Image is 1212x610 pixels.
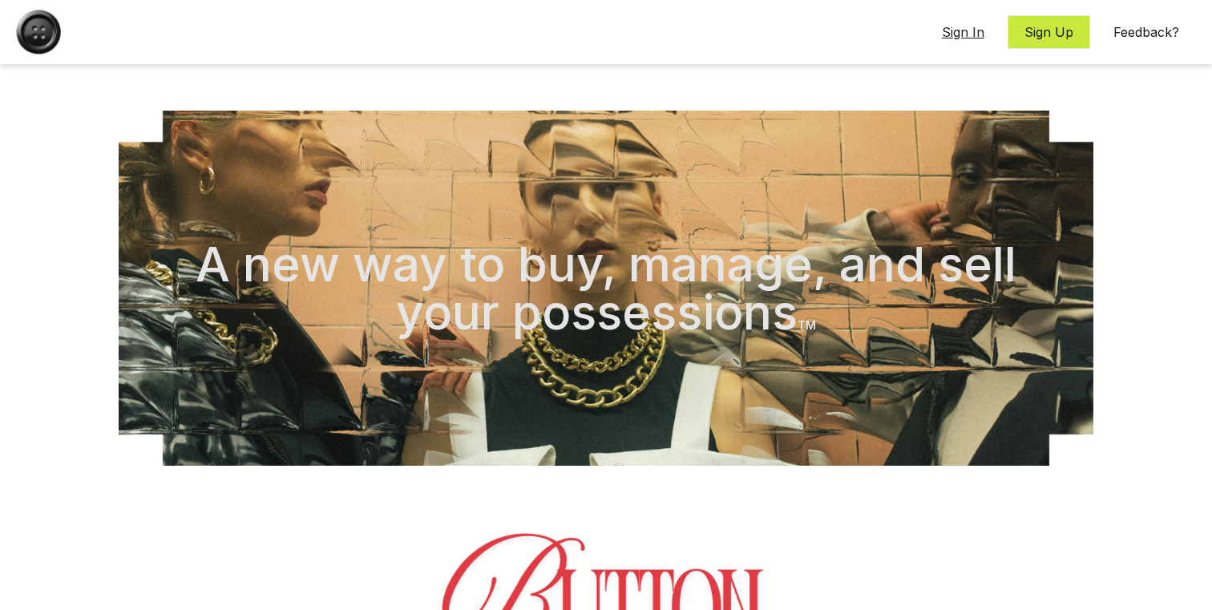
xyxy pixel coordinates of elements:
[1008,15,1090,49] button: Sign Up
[798,318,816,332] span: TM
[16,10,61,55] img: Button Logo
[1097,15,1196,49] button: Feedback?
[925,15,1001,49] button: Sign In
[196,240,1016,336] h2: A new way to buy, manage, and sell your possessions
